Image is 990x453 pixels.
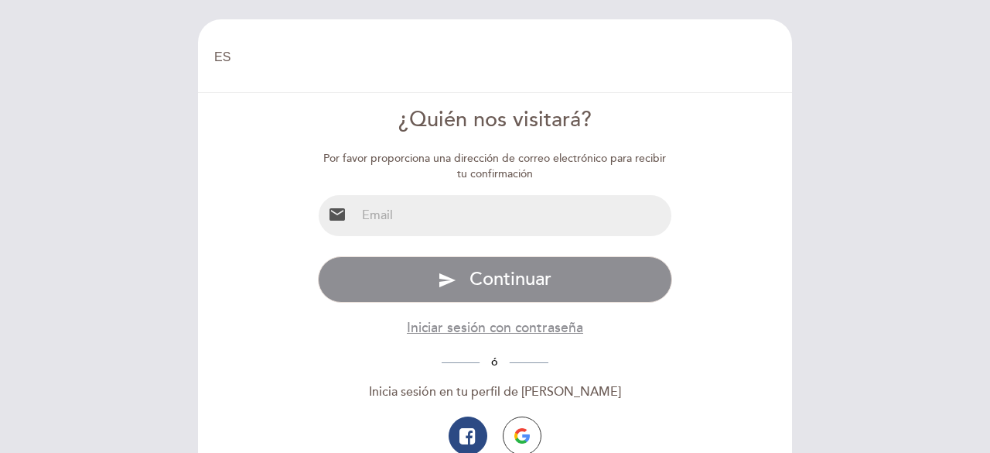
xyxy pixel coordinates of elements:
div: Inicia sesión en tu perfil de [PERSON_NAME] [318,383,673,401]
span: ó [480,355,510,369]
div: ¿Quién nos visitará? [318,105,673,136]
button: Iniciar sesión con contraseña [407,318,583,338]
input: Email [356,195,672,236]
i: send [438,271,456,290]
button: send Continuar [318,256,673,303]
div: Por favor proporciona una dirección de correo electrónico para recibir tu confirmación [318,151,673,182]
img: icon-google.png [514,428,530,444]
span: Continuar [469,268,551,290]
i: email [328,205,346,224]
